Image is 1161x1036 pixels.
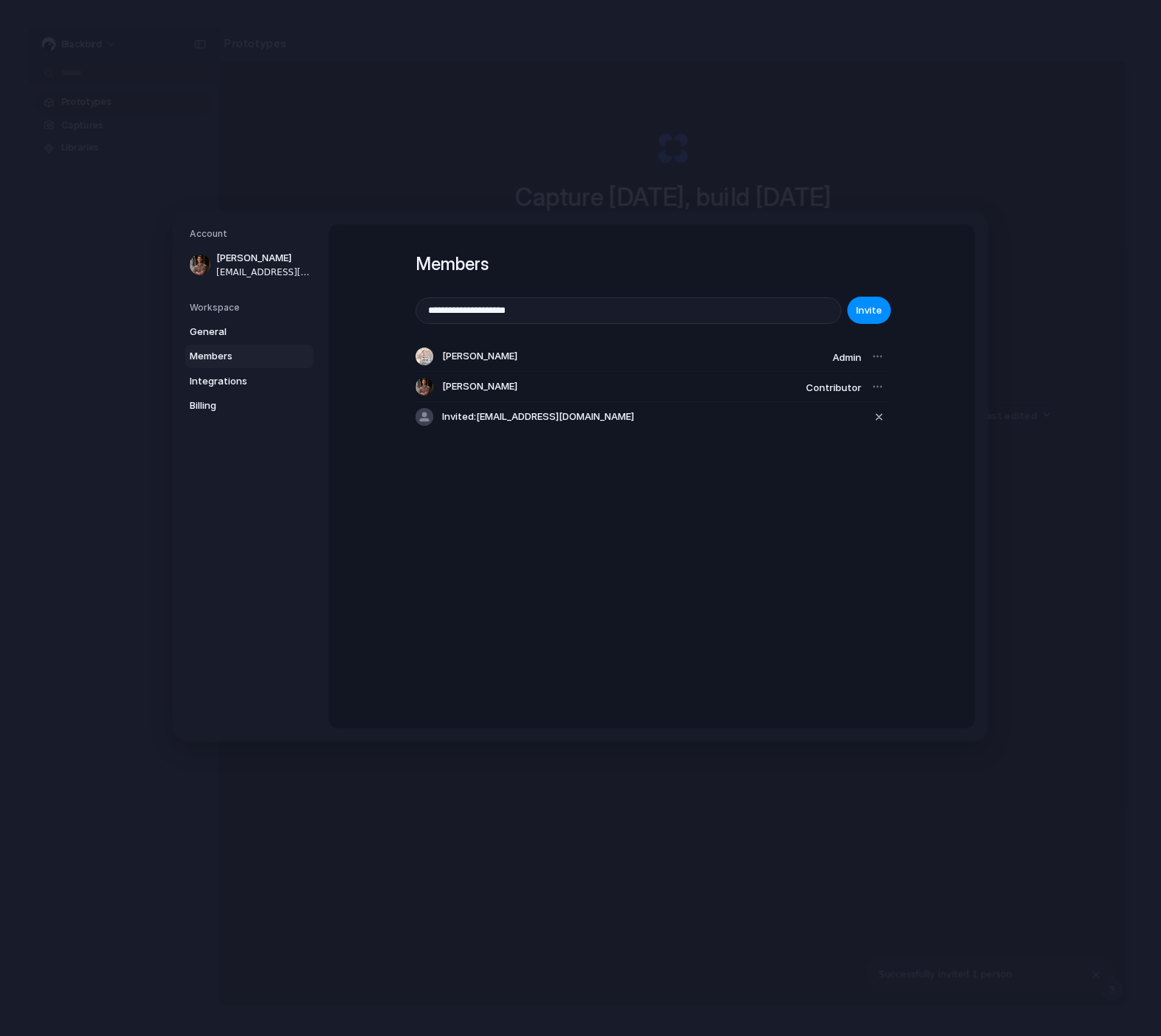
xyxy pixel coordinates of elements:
h5: Account [190,227,314,241]
span: Invite [856,303,882,318]
a: Billing [185,394,314,418]
span: Members [190,349,284,364]
h5: Workspace [190,301,314,314]
span: Billing [190,398,284,413]
h1: Members [416,251,888,277]
button: Invite [847,297,891,324]
span: [PERSON_NAME] [442,380,517,395]
span: General [190,325,284,339]
a: General [185,320,314,344]
span: Invited: [EMAIL_ADDRESS][DOMAIN_NAME] [442,410,634,425]
span: [PERSON_NAME] [442,350,517,365]
span: [PERSON_NAME] [216,251,311,266]
a: Members [185,345,314,368]
span: Contributor [806,381,861,393]
span: Integrations [190,374,284,389]
span: Admin [833,351,861,363]
span: [EMAIL_ADDRESS][DOMAIN_NAME] [216,266,311,279]
a: Integrations [185,370,314,393]
a: [PERSON_NAME][EMAIL_ADDRESS][DOMAIN_NAME] [185,246,314,283]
